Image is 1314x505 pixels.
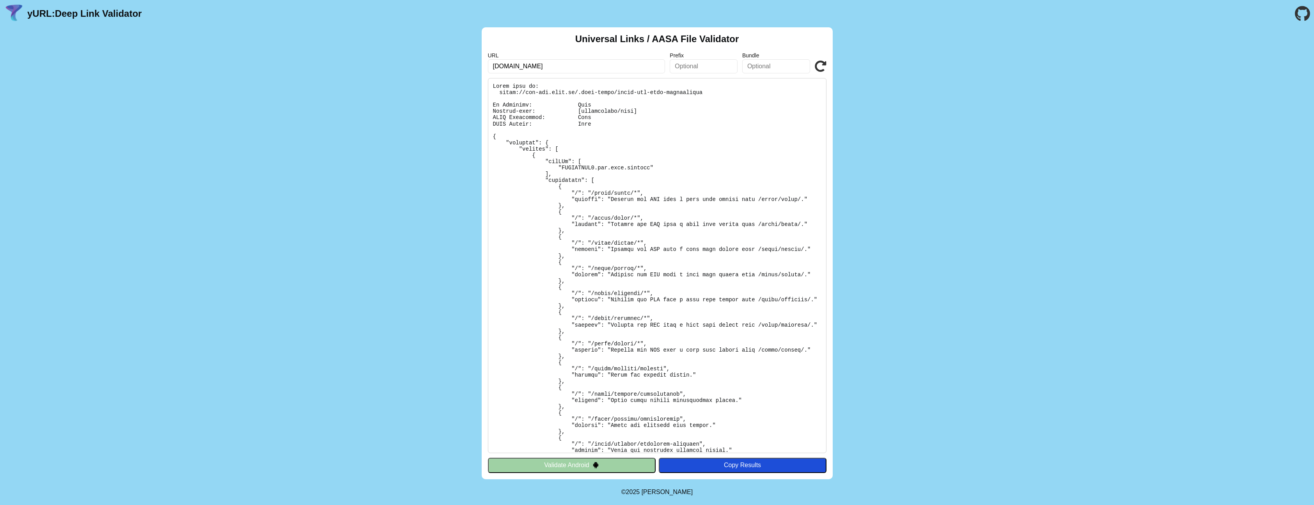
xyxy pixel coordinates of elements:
[575,34,739,44] h2: Universal Links / AASA File Validator
[670,59,738,73] input: Optional
[592,462,599,468] img: droidIcon.svg
[621,479,693,505] footer: ©
[488,52,665,59] label: URL
[742,59,810,73] input: Optional
[670,52,738,59] label: Prefix
[742,52,810,59] label: Bundle
[488,458,656,473] button: Validate Android
[642,489,693,495] a: Michael Ibragimchayev's Personal Site
[488,78,826,453] pre: Lorem ipsu do: sitam://con-adi.elit.se/.doei-tempo/incid-utl-etdo-magnaaliqua En Adminimv: Quis N...
[488,59,665,73] input: Required
[626,489,640,495] span: 2025
[4,4,24,24] img: yURL Logo
[27,8,142,19] a: yURL:Deep Link Validator
[659,458,826,473] button: Copy Results
[663,462,823,469] div: Copy Results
